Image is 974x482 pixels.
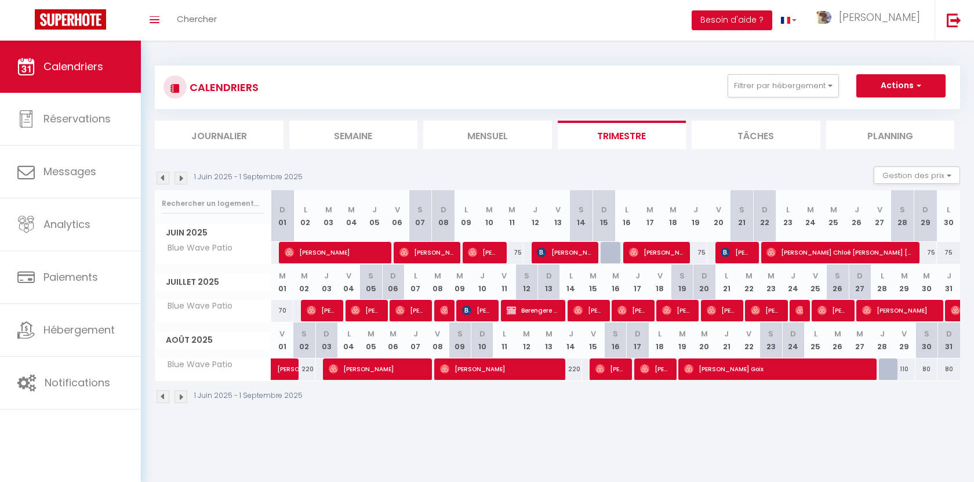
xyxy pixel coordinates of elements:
[826,121,955,149] li: Planning
[922,204,928,215] abbr: D
[555,204,561,215] abbr: V
[304,204,307,215] abbr: L
[814,11,831,24] img: ...
[427,322,449,358] th: 08
[43,111,111,126] span: Réservations
[901,270,908,281] abbr: M
[43,322,115,337] span: Hébergement
[782,322,804,358] th: 24
[157,300,235,313] span: Blue Wave Patio
[456,270,463,281] abbr: M
[347,328,351,339] abbr: L
[617,299,648,321] span: [PERSON_NAME]
[724,328,729,339] abbr: J
[360,322,382,358] th: 05
[486,204,493,215] abbr: M
[937,264,960,300] th: 31
[629,241,683,263] span: [PERSON_NAME]
[715,264,737,300] th: 21
[702,270,707,281] abbr: D
[537,264,559,300] th: 13
[395,299,426,321] span: [PERSON_NAME] De [PERSON_NAME]
[560,322,582,358] th: 14
[546,270,552,281] abbr: D
[414,270,417,281] abbr: L
[693,204,698,215] abbr: J
[449,322,471,358] th: 09
[464,204,468,215] abbr: L
[508,204,515,215] abbr: M
[285,241,385,263] span: [PERSON_NAME]
[558,121,686,149] li: Trimestre
[324,270,329,281] abbr: J
[404,264,426,300] th: 07
[635,328,641,339] abbr: D
[947,13,961,27] img: logout
[337,264,359,300] th: 04
[795,299,803,321] span: [PERSON_NAME]
[880,328,885,339] abbr: J
[346,270,351,281] abbr: V
[591,328,596,339] abbr: V
[760,264,782,300] th: 23
[590,270,597,281] abbr: M
[382,264,404,300] th: 06
[279,270,286,281] abbr: M
[871,264,893,300] th: 28
[746,270,753,281] abbr: M
[638,190,662,242] th: 17
[569,190,593,242] th: 14
[324,328,329,339] abbr: D
[768,328,773,339] abbr: S
[363,190,386,242] th: 05
[271,264,293,300] th: 01
[155,121,284,149] li: Journalier
[692,121,820,149] li: Tâches
[671,264,693,300] th: 19
[360,264,382,300] th: 05
[457,328,463,339] abbr: S
[684,242,707,263] div: 75
[790,328,796,339] abbr: D
[409,190,432,242] th: 07
[440,358,564,380] span: [PERSON_NAME]
[479,328,485,339] abbr: D
[915,264,937,300] th: 30
[649,322,671,358] th: 18
[427,264,449,300] th: 08
[560,264,582,300] th: 14
[582,264,604,300] th: 15
[289,121,418,149] li: Semaine
[579,204,584,215] abbr: S
[524,190,547,242] th: 12
[834,328,841,339] abbr: M
[395,204,400,215] abbr: V
[277,352,304,374] span: [PERSON_NAME]
[390,270,396,281] abbr: D
[874,166,960,184] button: Gestion des prix
[855,204,859,215] abbr: J
[924,328,929,339] abbr: S
[569,270,573,281] abbr: L
[537,322,559,358] th: 13
[325,204,332,215] abbr: M
[937,322,960,358] th: 31
[595,358,626,380] span: [PERSON_NAME]
[317,190,340,242] th: 03
[560,358,582,380] div: 220
[627,264,649,300] th: 17
[893,322,915,358] th: 29
[293,322,315,358] th: 02
[547,190,570,242] th: 13
[493,322,515,358] th: 11
[593,190,616,242] th: 15
[432,190,455,242] th: 08
[768,270,775,281] abbr: M
[471,264,493,300] th: 10
[902,328,907,339] abbr: V
[814,328,817,339] abbr: L
[604,264,626,300] th: 16
[478,190,501,242] th: 10
[746,328,751,339] abbr: V
[646,204,653,215] abbr: M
